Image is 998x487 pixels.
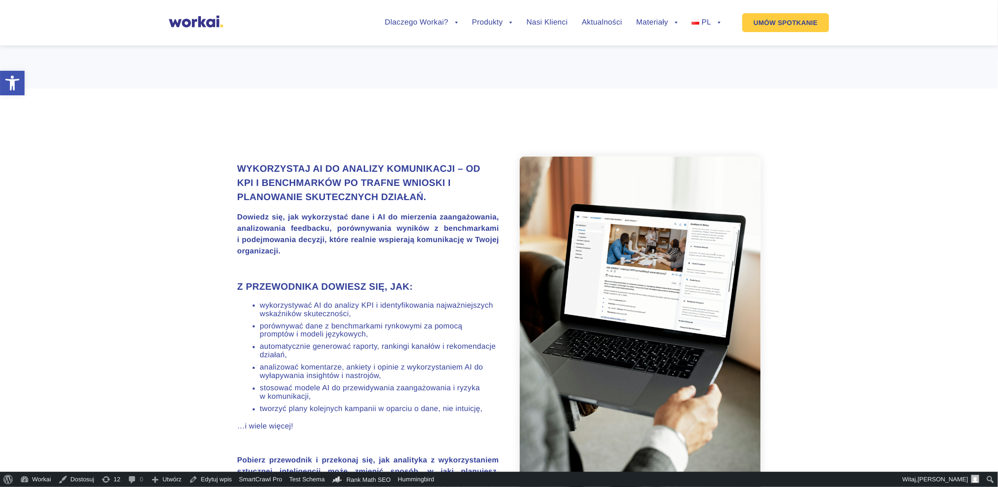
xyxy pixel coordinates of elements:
span: 0 [140,472,143,487]
a: Aktualności [582,19,622,26]
span: Utwórz [163,472,182,487]
li: automatycznie generować raporty, rankingi kanałów i rekomendacje działań, [260,343,499,360]
a: Polityką prywatności [55,96,122,106]
h3: Z przewodnika dowiesz się, jak: [237,280,499,294]
li: wykorzystywać AI do analizy KPI i identyfikowania najważniejszych wskaźników skuteczności, [260,302,499,319]
li: tworzyć plany kolejnych kampanii w oparciu o dane, nie intuicję, [260,405,499,414]
a: Workai [17,472,55,487]
a: Kokpit Rank Math [329,472,395,487]
a: Witaj, [899,472,983,487]
span: Rank Math SEO [347,476,391,483]
span: PL [702,18,711,26]
a: SmartCrawl Pro [236,472,286,487]
a: Hummingbird [395,472,438,487]
a: Materiały [636,19,678,26]
input: wiadomości email* [2,140,8,146]
a: Produkty [472,19,513,26]
a: Nasi Klienci [526,19,567,26]
strong: Dowiedz się, jak wykorzystać dane i AI do mierzenia zaangażowania, analizowania feedbacku, porówn... [237,213,499,255]
span: [PERSON_NAME] [918,476,968,483]
input: Twoje nazwisko [171,11,339,30]
a: Dlaczego Workai? [385,19,458,26]
a: UMÓW SPOTKANIE [742,13,829,32]
h3: Wykorzystaj AI do analizy komunikacji – od KPI i benchmarków po trafne wnioski i planowanie skute... [237,162,499,204]
li: stosować modele AI do przewidywania zaangażowania i ryzyka w komunikacji, [260,385,499,402]
a: Test Schema [286,472,328,487]
a: PL [692,19,721,26]
p: wiadomości email [12,138,72,148]
li: analizować komentarze, ankiety i opinie z wykorzystaniem AI do wyłapywania insightów i nastrojów, [260,364,499,381]
p: …i wiele więcej! [237,421,499,433]
a: Edytuj wpis [185,472,236,487]
li: porównywać dane z benchmarkami rynkowymi za pomocą promptów i modeli językowych, [260,322,499,339]
a: Dostosuj [55,472,98,487]
span: 12 [114,472,120,487]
